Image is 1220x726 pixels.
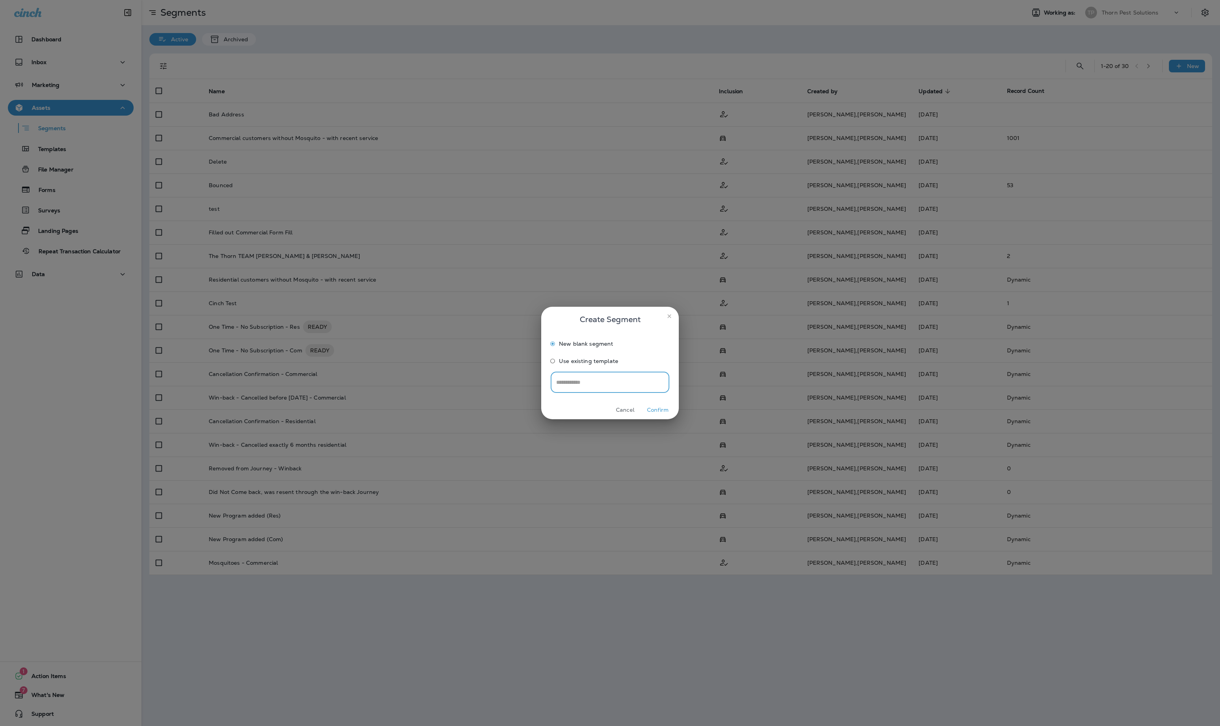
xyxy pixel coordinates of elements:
[663,310,676,322] button: close
[610,404,640,416] button: Cancel
[643,404,672,416] button: Confirm
[580,313,641,326] span: Create Segment
[559,341,613,347] span: New blank segment
[559,358,618,364] span: Use existing template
